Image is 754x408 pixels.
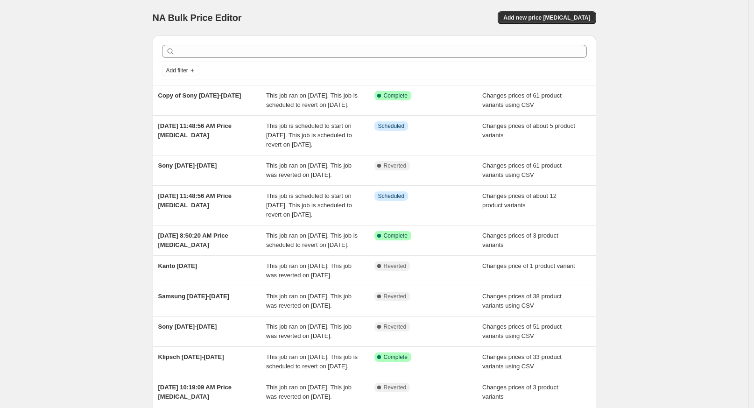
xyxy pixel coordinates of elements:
[158,122,232,139] span: [DATE] 11:48:56 AM Price [MEDICAL_DATA]
[158,262,197,269] span: Kanto [DATE]
[158,192,232,209] span: [DATE] 11:48:56 AM Price [MEDICAL_DATA]
[266,353,358,370] span: This job ran on [DATE]. This job is scheduled to revert on [DATE].
[384,232,408,239] span: Complete
[482,293,562,309] span: Changes prices of 38 product variants using CSV
[266,122,352,148] span: This job is scheduled to start on [DATE]. This job is scheduled to revert on [DATE].
[266,262,352,279] span: This job ran on [DATE]. This job was reverted on [DATE].
[482,384,558,400] span: Changes prices of 3 product variants
[482,92,562,108] span: Changes prices of 61 product variants using CSV
[482,232,558,248] span: Changes prices of 3 product variants
[482,162,562,178] span: Changes prices of 61 product variants using CSV
[158,293,230,300] span: Samsung [DATE]-[DATE]
[166,67,188,74] span: Add filter
[482,323,562,339] span: Changes prices of 51 product variants using CSV
[266,162,352,178] span: This job ran on [DATE]. This job was reverted on [DATE].
[266,232,358,248] span: This job ran on [DATE]. This job is scheduled to revert on [DATE].
[384,323,407,331] span: Reverted
[482,353,562,370] span: Changes prices of 33 product variants using CSV
[482,262,575,269] span: Changes price of 1 product variant
[158,384,232,400] span: [DATE] 10:19:09 AM Price [MEDICAL_DATA]
[378,192,405,200] span: Scheduled
[266,293,352,309] span: This job ran on [DATE]. This job was reverted on [DATE].
[158,323,217,330] span: Sony [DATE]-[DATE]
[378,122,405,130] span: Scheduled
[158,162,217,169] span: Sony [DATE]-[DATE]
[266,92,358,108] span: This job ran on [DATE]. This job is scheduled to revert on [DATE].
[162,65,199,76] button: Add filter
[384,162,407,169] span: Reverted
[384,262,407,270] span: Reverted
[158,353,224,360] span: Klipsch [DATE]-[DATE]
[153,13,242,23] span: NA Bulk Price Editor
[158,92,241,99] span: Copy of Sony [DATE]-[DATE]
[158,232,228,248] span: [DATE] 8:50:20 AM Price [MEDICAL_DATA]
[503,14,590,21] span: Add new price [MEDICAL_DATA]
[482,122,575,139] span: Changes prices of about 5 product variants
[266,323,352,339] span: This job ran on [DATE]. This job was reverted on [DATE].
[384,384,407,391] span: Reverted
[266,192,352,218] span: This job is scheduled to start on [DATE]. This job is scheduled to revert on [DATE].
[384,353,408,361] span: Complete
[266,384,352,400] span: This job ran on [DATE]. This job was reverted on [DATE].
[482,192,557,209] span: Changes prices of about 12 product variants
[498,11,596,24] button: Add new price [MEDICAL_DATA]
[384,293,407,300] span: Reverted
[384,92,408,99] span: Complete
